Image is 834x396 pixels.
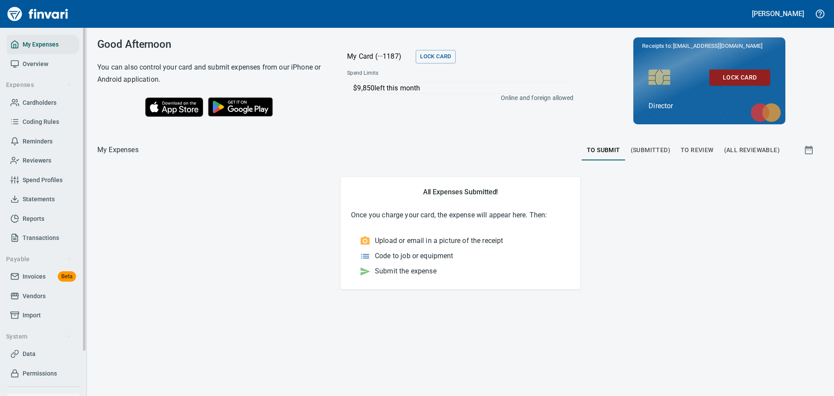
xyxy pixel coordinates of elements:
h3: Good Afternoon [97,38,325,50]
button: Lock Card [709,70,770,86]
img: mastercard.svg [746,99,785,126]
a: Reminders [7,132,79,151]
a: Data [7,344,79,364]
button: Lock Card [416,50,455,63]
a: InvoicesBeta [7,267,79,286]
a: Reviewers [7,151,79,170]
a: Overview [7,54,79,74]
p: Code to job or equipment [375,251,453,261]
span: Spend Profiles [23,175,63,186]
span: Statements [23,194,55,205]
a: Permissions [7,364,79,383]
p: Online and foreign allowed [340,93,573,102]
p: Submit the expense [375,266,437,276]
h5: All Expenses Submitted! [351,187,570,196]
span: Expenses [6,80,72,90]
span: To Review [681,145,714,156]
span: Coding Rules [23,116,59,127]
span: Reviewers [23,155,51,166]
span: Vendors [23,291,46,302]
span: [EMAIL_ADDRESS][DOMAIN_NAME] [672,42,763,50]
span: My Expenses [23,39,59,50]
span: Reminders [23,136,53,147]
img: Get it on Google Play [203,93,278,121]
span: Data [23,349,36,359]
a: Transactions [7,228,79,248]
nav: breadcrumb [97,145,139,155]
span: Invoices [23,271,46,282]
h5: [PERSON_NAME] [752,9,804,18]
p: Receipts to: [642,42,777,50]
span: To Submit [587,145,620,156]
a: Cardholders [7,93,79,113]
span: Overview [23,59,48,70]
span: Lock Card [716,72,763,83]
span: Beta [58,272,76,282]
h6: You can also control your card and submit expenses from our iPhone or Android application. [97,61,325,86]
span: Payable [6,254,72,265]
span: Cardholders [23,97,56,108]
a: My Expenses [7,35,79,54]
span: Reports [23,213,44,224]
span: (All Reviewable) [724,145,780,156]
button: Show transactions within a particular date range [796,140,824,160]
span: System [6,331,72,342]
button: System [3,329,75,345]
span: Lock Card [420,52,451,62]
button: Expenses [3,77,75,93]
span: Spend Limits [347,69,475,78]
img: Finvari [5,3,70,24]
button: [PERSON_NAME] [750,7,806,20]
span: (Submitted) [631,145,670,156]
p: $9,850 left this month [353,83,570,93]
button: Payable [3,251,75,267]
a: Coding Rules [7,112,79,132]
a: Import [7,306,79,325]
span: Import [23,310,41,321]
a: Spend Profiles [7,170,79,190]
p: Upload or email in a picture of the receipt [375,236,503,246]
img: Download on the App Store [145,97,203,117]
p: Once you charge your card, the expense will appear here. Then: [351,210,570,220]
a: Vendors [7,286,79,306]
p: My Expenses [97,145,139,155]
span: Permissions [23,368,57,379]
p: My Card (···1187) [347,51,412,62]
span: Transactions [23,233,59,243]
a: Statements [7,190,79,209]
a: Reports [7,209,79,229]
p: Director [649,101,770,111]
